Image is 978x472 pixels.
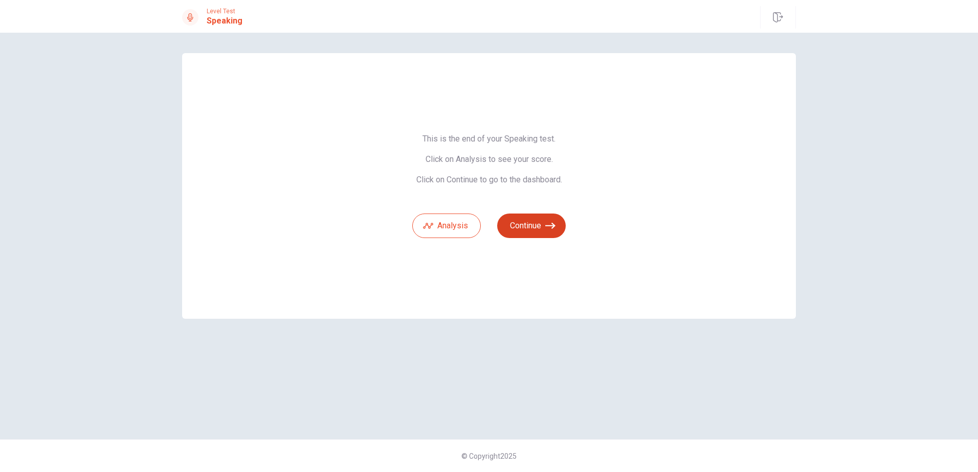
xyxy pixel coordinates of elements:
span: © Copyright 2025 [461,452,517,460]
h1: Speaking [207,15,242,27]
span: This is the end of your Speaking test. Click on Analysis to see your score. Click on Continue to ... [412,134,566,185]
button: Analysis [412,214,481,238]
button: Continue [497,214,566,238]
span: Level Test [207,8,242,15]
